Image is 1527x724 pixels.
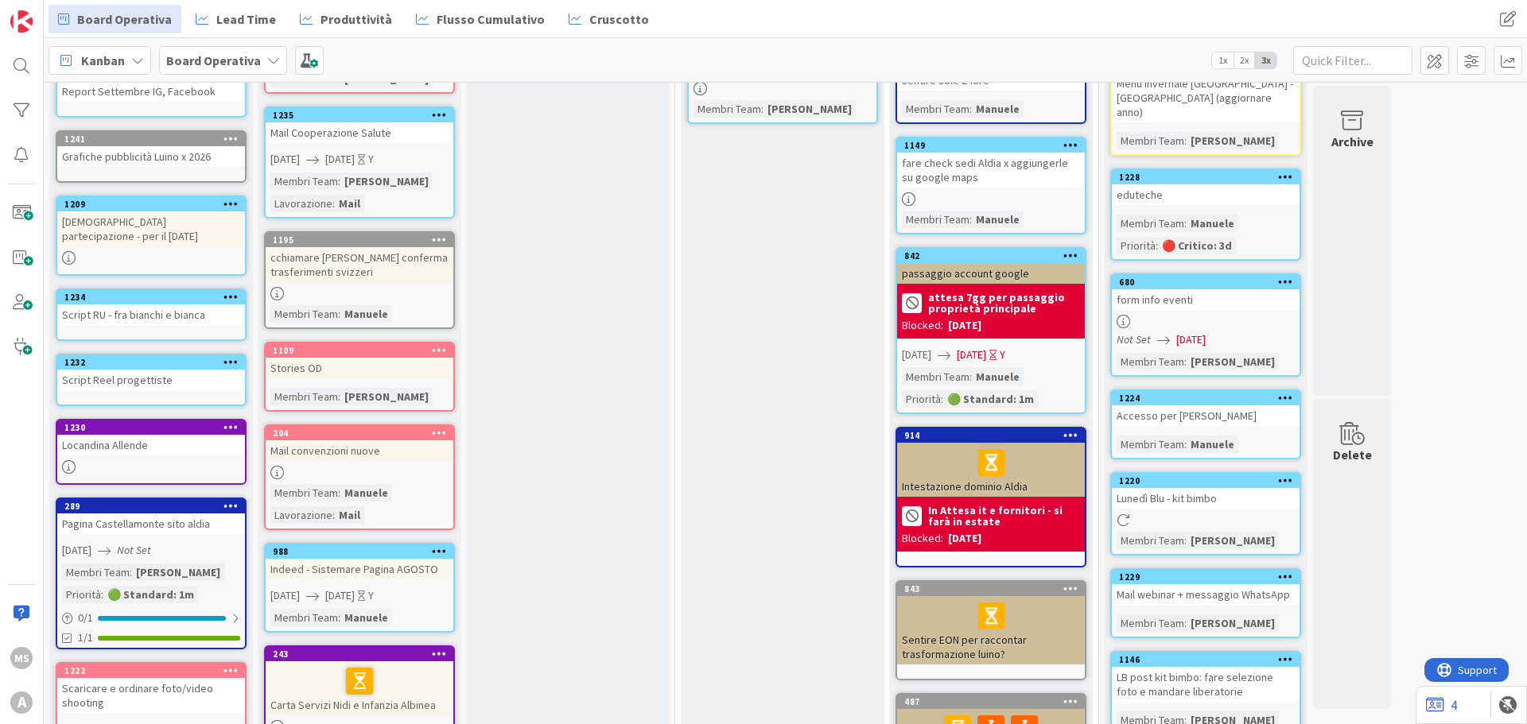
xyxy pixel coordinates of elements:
div: 1109Stories OD [266,343,453,378]
div: 1232Script Reel progettiste [57,355,245,390]
div: 1209 [57,197,245,211]
span: : [941,390,943,408]
div: Manuele [1187,215,1238,232]
div: Mail [335,506,364,524]
div: 1209 [64,199,245,210]
div: Mail convenzioni nuove [266,440,453,461]
div: [PERSON_NAME] [340,172,433,190]
div: LB post kit bimbo: fare selezione foto e mandare liberatorie [1112,667,1300,702]
div: 1234 [57,290,245,304]
div: Membri Team [1117,532,1184,549]
div: Mail [335,195,364,212]
div: Indeed - Sistemare Pagina AGOSTO [266,559,453,579]
a: Flusso Cumulativo [406,5,554,33]
div: 0/1 [57,608,245,628]
div: 289 [64,501,245,512]
a: Produttività [290,5,402,33]
span: : [1184,215,1187,232]
div: 1195 [266,233,453,247]
div: [DEMOGRAPHIC_DATA] partecipazione - per il [DATE] [57,211,245,246]
span: [DATE] [325,587,355,604]
div: 243 [266,647,453,661]
div: Mail Cooperazione Salute [266,122,453,143]
div: [PERSON_NAME] [132,563,224,581]
div: Delete [1333,445,1372,464]
div: cchiamare [PERSON_NAME] conferma trasferimenti svizzeri [266,247,453,282]
div: Report Settembre IG, Facebook [57,67,245,102]
img: Visit kanbanzone.com [10,10,33,33]
div: Pagina Castellamonte sito aldia [57,513,245,534]
div: Script RU - fra bianchi e bianca [57,304,245,325]
div: Membri Team [1117,215,1184,232]
div: Menù invernale [GEOGRAPHIC_DATA] - [GEOGRAPHIC_DATA] (aggiornare anno) [1112,73,1300,122]
div: Lunedì Blu - kit bimbo [1112,488,1300,509]
span: : [1156,237,1158,254]
div: 1241Grafiche pubblicità Luino x 2026 [57,132,245,167]
div: 1146LB post kit bimbo: fare selezione foto e mandare liberatorie [1112,652,1300,702]
span: 0 / 1 [78,610,93,626]
div: 988 [273,546,453,557]
div: Manuele [340,609,392,626]
div: Y [368,587,374,604]
div: 680form info eventi [1112,275,1300,310]
div: Membri Team [270,388,338,405]
span: 2x [1234,52,1255,68]
div: Sentire EON per raccontar trasformazione luino? [897,596,1085,664]
div: 843 [904,583,1085,594]
div: [DATE] [948,317,981,334]
div: Manuele [972,211,1024,228]
div: 914 [904,430,1085,441]
div: [PERSON_NAME] [340,388,433,405]
div: 1209[DEMOGRAPHIC_DATA] partecipazione - per il [DATE] [57,197,245,246]
div: 914 [897,428,1085,443]
div: 1228eduteche [1112,170,1300,205]
div: passaggio account google [897,263,1085,284]
div: fare check sedi Aldia x aggiungerle su google maps [897,153,1085,188]
div: 1222Scaricare e ordinare foto/video shooting [57,664,245,713]
div: Membri Team [902,100,969,118]
div: Accesso per [PERSON_NAME] [1112,405,1300,426]
div: 1230Locandina Allende [57,420,245,455]
div: 204 [266,426,453,440]
div: Membri Team [1117,132,1184,149]
div: Priorità [902,390,941,408]
div: 988 [266,544,453,559]
div: [PERSON_NAME] [1187,132,1279,149]
div: 1149 [897,138,1085,153]
div: 1241 [57,132,245,146]
div: 843Sentire EON per raccontar trasformazione luino? [897,582,1085,664]
i: Not Set [1117,332,1151,347]
div: Membri Team [1117,614,1184,632]
div: Mail webinar + messaggio WhatsApp [1112,584,1300,605]
span: : [1184,353,1187,370]
div: 1149fare check sedi Aldia x aggiungerle su google maps [897,138,1085,188]
div: 842passaggio account google [897,249,1085,284]
a: Cruscotto [559,5,659,33]
a: 4 [1426,695,1457,714]
div: Membri Team [62,563,130,581]
span: : [130,563,132,581]
div: 1220 [1112,474,1300,488]
div: 988Indeed - Sistemare Pagina AGOSTO [266,544,453,579]
span: : [338,388,340,405]
div: Membri Team [270,484,338,501]
div: 843 [897,582,1085,596]
span: : [1184,614,1187,632]
div: Carta Servizi Nidi e Infanzia Albinea [266,661,453,715]
div: 1195cchiamare [PERSON_NAME] conferma trasferimenti svizzeri [266,233,453,282]
div: Y [368,151,374,168]
span: : [338,609,340,626]
div: 1220Lunedì Blu - kit bimbo [1112,474,1300,509]
div: Menù invernale [GEOGRAPHIC_DATA] - [GEOGRAPHIC_DATA] (aggiornare anno) [1112,59,1300,122]
div: 🔴 Critico: 3d [1158,237,1236,254]
div: 1220 [1119,475,1300,486]
div: 1235Mail Cooperazione Salute [266,108,453,143]
span: : [332,506,335,524]
div: Membri Team [902,368,969,385]
span: [DATE] [270,587,300,604]
span: Cruscotto [589,10,649,29]
div: Grafiche pubblicità Luino x 2026 [57,146,245,167]
div: 1195 [273,234,453,246]
span: Produttività [321,10,392,29]
div: 🟢 Standard: 1m [943,390,1038,408]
